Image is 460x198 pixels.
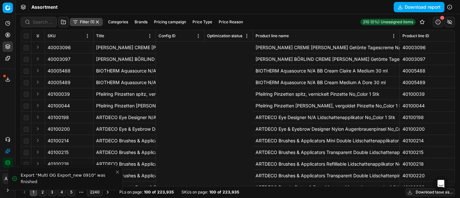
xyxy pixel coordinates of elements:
[33,19,53,25] input: Search by SKU or title
[217,190,221,195] strong: of
[96,114,153,121] div: ARTDECO Eye Designer N/A Lidschattenapplikator No_Color 1 Stk
[34,125,42,133] button: Expand
[216,18,246,26] button: Price Reason
[152,190,156,195] strong: of
[30,188,37,196] button: 1
[96,33,104,38] span: Title
[96,91,153,97] div: Pfeilring Pinzetten spitz, vernickelt Pinzette No_Color 1 Stk
[256,137,397,144] div: ARTDECO Brushes & Applicators Mini Double Lidschattenapplikator No_Color 1 Stk
[34,55,42,63] button: Expand
[96,44,153,51] div: [PERSON_NAME] CREME [PERSON_NAME] Getönte Tagescreme N/A Abdeckcreme APRICOT 30 ml
[256,114,397,121] div: ARTDECO Eye Designer N/A Lidschattenapplikator No_Color 1 Stk
[119,190,143,195] span: PLs on page :
[48,114,69,121] span: 40100198
[48,149,69,156] span: 40100215
[21,188,112,197] nav: pagination
[48,79,71,86] span: 40005489
[70,18,103,26] button: Filter (1)
[256,103,397,109] div: Pfeilring Pinzetten [PERSON_NAME], vergoldet Pinzette No_Color 1 Stk
[48,56,71,62] span: 40003097
[144,190,151,195] strong: 100
[34,32,42,40] button: Expand all
[96,172,153,179] div: ARTDECO Brushes & Applicators Transparent Double Lidschattenpinsel No_Color 1 Stk
[256,33,289,38] span: Product line name
[433,176,449,192] div: Open Intercom Messenger
[256,44,397,51] div: [PERSON_NAME] CREME [PERSON_NAME] Getönte Tagescreme N/A Abdeckcreme APRICOT 30 ml
[34,102,42,109] button: Expand
[96,103,153,109] div: Pfeilring Pinzetten [PERSON_NAME], vergoldet Pinzette No_Color 1 Stk
[34,78,42,86] button: Expand
[406,188,455,196] button: Download table as...
[34,160,42,168] button: Expand
[394,2,444,12] button: Download report
[96,137,153,144] div: ARTDECO Brushes & Applicators Mini Double Lidschattenapplikator No_Color 1 Stk
[360,19,416,25] a: 210 (0%)Unassigned items
[190,18,215,26] button: Price Type
[381,19,413,25] span: Unassigned items
[87,188,103,196] button: 2240
[34,90,42,98] button: Expand
[96,149,153,156] div: ARTDECO Brushes & Applicators Transparent Double Lidschattenapplikator No_Color 1 Stk
[48,103,70,109] span: 40100044
[38,188,47,196] button: 2
[48,188,56,196] button: 3
[48,161,69,167] span: 40100218
[31,4,58,10] span: Assortment
[21,188,28,196] button: Go to previous page
[104,188,112,196] button: Go to next page
[256,126,397,132] div: ARTDECO Eye & Eyebrow Designer Nylon Augenbrauenpinsel No_Color 1 Stk
[256,161,397,167] div: ARTDECO Brushes & Applicators Refilllable Lidschattenapplikator No_Color 1 Stk
[209,190,216,195] strong: 100
[34,43,42,51] button: Expand
[256,91,397,97] div: Pfeilring Pinzetten spitz, vernickelt Pinzette No_Color 1 Stk
[105,18,131,26] button: Categories
[3,173,13,184] button: AC
[132,18,150,26] button: Brands
[207,33,242,38] span: Optimization status
[402,33,429,38] span: Product line ID
[96,126,153,132] div: ARTDECO Eye & Eyebrow Designer Nylon Augenbrauenpinsel No_Color 1 Stk
[96,68,153,74] div: BIOTHERM Aquasource N/A BB Cream Claire A Medium 30 ml
[96,184,153,191] div: ARTDECO Beauty Boxes & Bags Magnum Magnetbox no_color 1 Stk
[58,188,66,196] button: 4
[48,33,56,38] span: SKU
[223,190,239,195] strong: 223,935
[48,126,70,132] span: 40100200
[96,79,153,86] div: BIOTHERM Aquasource N/A BB Cream Medium A Dore 30 ml
[256,56,397,62] div: [PERSON_NAME] BÖRLIND CREME [PERSON_NAME] Getönte Tagescreme N/A Abdeckcreme BRUNETTE 30 ml
[256,172,397,179] div: ARTDECO Brushes & Applicators Transparent Double Lidschattenpinsel No_Color 1 Stk
[151,18,189,26] button: Pricing campaign
[21,172,115,185] div: Export "Multi OG Export_new 0910" was finished
[31,4,58,10] nav: breadcrumb
[34,148,42,156] button: Expand
[34,67,42,74] button: Expand
[256,68,397,74] div: BIOTHERM Aquasource N/A BB Cream Claire A Medium 30 ml
[48,68,71,74] span: 40005488
[256,184,397,191] div: ARTDECO Beauty Boxes & Bags Magnum Magnetbox no_color 1 Stk
[96,56,153,62] div: [PERSON_NAME] BÖRLIND CREME [PERSON_NAME] Getönte Tagescreme N/A Abdeckcreme BRUNETTE 30 ml
[157,190,174,195] strong: 223,935
[34,137,42,144] button: Expand
[48,137,69,144] span: 40100214
[114,168,121,176] button: Close toast
[159,33,176,38] span: Config ID
[256,79,397,86] div: BIOTHERM Aquasource N/A BB Cream Medium A Dore 30 ml
[256,149,397,156] div: ARTDECO Brushes & Applicators Transparent Double Lidschattenapplikator No_Color 1 Stk
[34,113,42,121] button: Expand
[181,190,208,195] span: SKUs on page :
[96,161,153,167] div: ARTDECO Brushes & Applicators Refilllable Lidschattenapplikator No_Color 1 Stk
[67,188,75,196] button: 5
[48,44,71,51] span: 40003096
[48,91,70,97] span: 40100039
